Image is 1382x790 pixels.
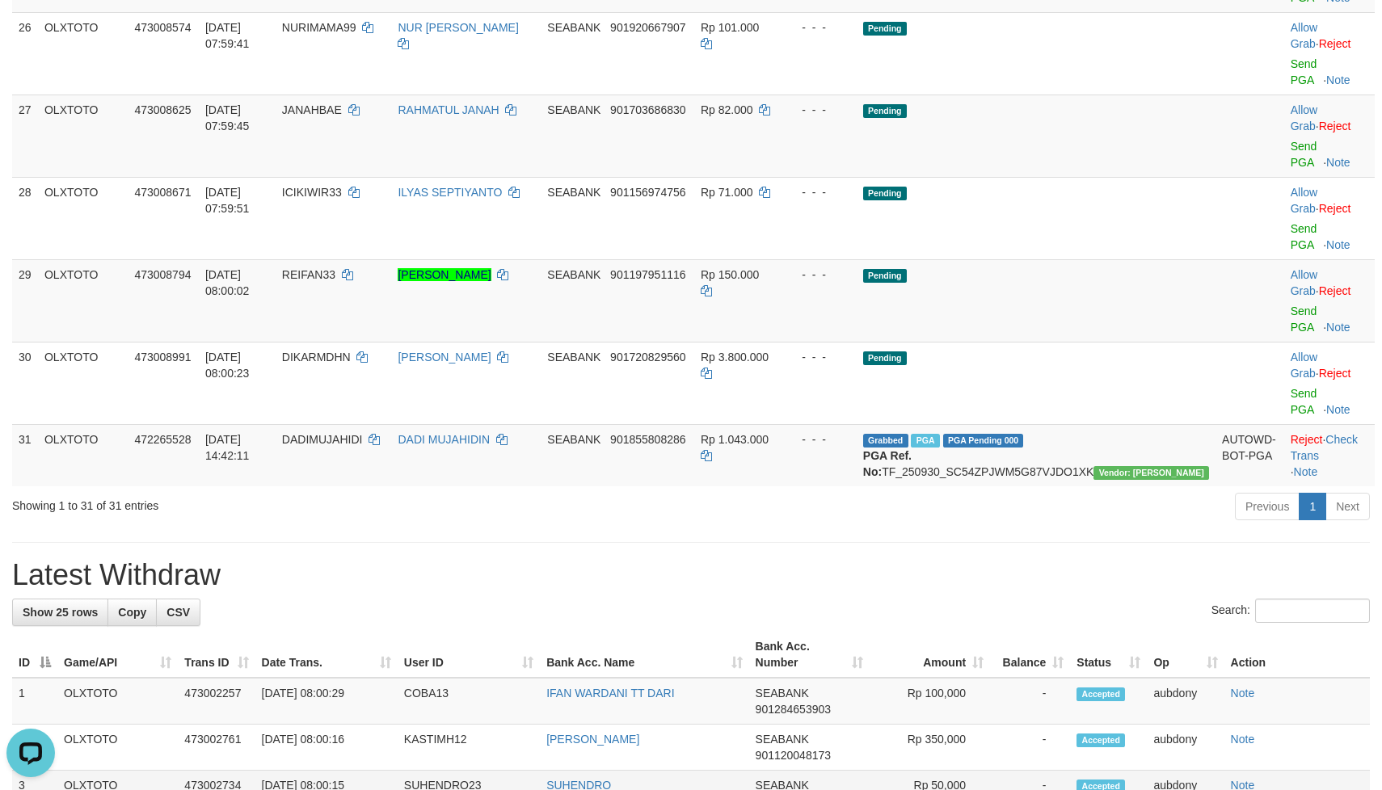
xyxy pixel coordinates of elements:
td: 27 [12,95,38,177]
span: SEABANK [547,268,600,281]
td: - [990,725,1070,771]
span: Accepted [1077,687,1125,701]
span: 472265528 [134,433,191,446]
td: 473002761 [178,725,255,771]
span: Pending [863,104,907,118]
span: Copy 901855808286 to clipboard [610,433,685,446]
b: PGA Ref. No: [863,449,912,478]
a: Allow Grab [1291,186,1317,215]
span: 473008625 [134,103,191,116]
a: Note [1326,74,1350,86]
a: Allow Grab [1291,103,1317,132]
span: Marked by aubbestuta [911,434,939,448]
a: Allow Grab [1291,268,1317,297]
a: Reject [1319,202,1351,215]
td: · [1284,177,1375,259]
span: Rp 71.000 [701,186,753,199]
a: Allow Grab [1291,351,1317,380]
span: [DATE] 07:59:45 [205,103,250,132]
td: OLXTOTO [57,725,178,771]
th: Balance: activate to sort column ascending [990,632,1070,678]
span: Copy 901703686830 to clipboard [610,103,685,116]
span: NURIMAMA99 [282,21,356,34]
td: TF_250930_SC54ZPJWM5G87VJDO1XK [857,424,1216,486]
span: REIFAN33 [282,268,335,281]
td: Rp 350,000 [870,725,990,771]
span: Pending [863,187,907,200]
td: KASTIMH12 [398,725,540,771]
td: OLXTOTO [38,177,128,259]
a: Allow Grab [1291,21,1317,50]
td: OLXTOTO [57,678,178,725]
span: Vendor URL: https://secure5.1velocity.biz [1093,466,1209,480]
a: Note [1326,238,1350,251]
th: ID: activate to sort column descending [12,632,57,678]
h1: Latest Withdraw [12,559,1370,591]
div: - - - [788,19,850,36]
th: User ID: activate to sort column ascending [398,632,540,678]
td: OLXTOTO [38,342,128,424]
span: Rp 3.800.000 [701,351,769,363]
span: [DATE] 08:00:02 [205,268,250,297]
a: Send PGA [1291,387,1317,416]
span: SEABANK [756,733,809,746]
label: Search: [1211,599,1370,623]
a: IFAN WARDANI TT DARI [546,687,674,700]
span: [DATE] 07:59:41 [205,21,250,50]
td: aubdony [1147,678,1224,725]
span: Rp 150.000 [701,268,759,281]
span: Copy [118,606,146,619]
div: - - - [788,102,850,118]
span: Pending [863,351,907,365]
a: Show 25 rows [12,599,108,626]
a: 1 [1299,493,1326,520]
span: Copy 901156974756 to clipboard [610,186,685,199]
span: SEABANK [756,687,809,700]
td: aubdony [1147,725,1224,771]
a: Reject [1319,120,1351,132]
div: - - - [788,349,850,365]
th: Bank Acc. Name: activate to sort column ascending [540,632,748,678]
span: Rp 101.000 [701,21,759,34]
span: · [1291,268,1319,297]
td: 30 [12,342,38,424]
td: 28 [12,177,38,259]
td: OLXTOTO [38,259,128,342]
a: Reject [1319,37,1351,50]
th: Game/API: activate to sort column ascending [57,632,178,678]
th: Amount: activate to sort column ascending [870,632,990,678]
th: Status: activate to sort column ascending [1070,632,1147,678]
span: 473008991 [134,351,191,363]
td: · · [1284,424,1375,486]
td: · [1284,95,1375,177]
a: Note [1231,733,1255,746]
a: Send PGA [1291,305,1317,334]
span: · [1291,103,1319,132]
span: 473008794 [134,268,191,281]
td: AUTOWD-BOT-PGA [1216,424,1284,486]
td: OLXTOTO [38,95,128,177]
a: NUR [PERSON_NAME] [398,21,518,34]
a: Next [1325,493,1370,520]
div: - - - [788,184,850,200]
span: 473008574 [134,21,191,34]
td: 29 [12,259,38,342]
td: 1 [12,678,57,725]
span: Grabbed [863,434,908,448]
a: Reject [1319,367,1351,380]
a: Send PGA [1291,57,1317,86]
td: COBA13 [398,678,540,725]
a: Check Trans [1291,433,1358,462]
td: OLXTOTO [38,12,128,95]
span: Rp 82.000 [701,103,753,116]
td: Rp 100,000 [870,678,990,725]
td: 31 [12,424,38,486]
td: · [1284,259,1375,342]
div: - - - [788,431,850,448]
a: Note [1326,156,1350,169]
td: 473002257 [178,678,255,725]
span: DADIMUJAHIDI [282,433,363,446]
a: Send PGA [1291,140,1317,169]
span: · [1291,21,1319,50]
td: OLXTOTO [38,424,128,486]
